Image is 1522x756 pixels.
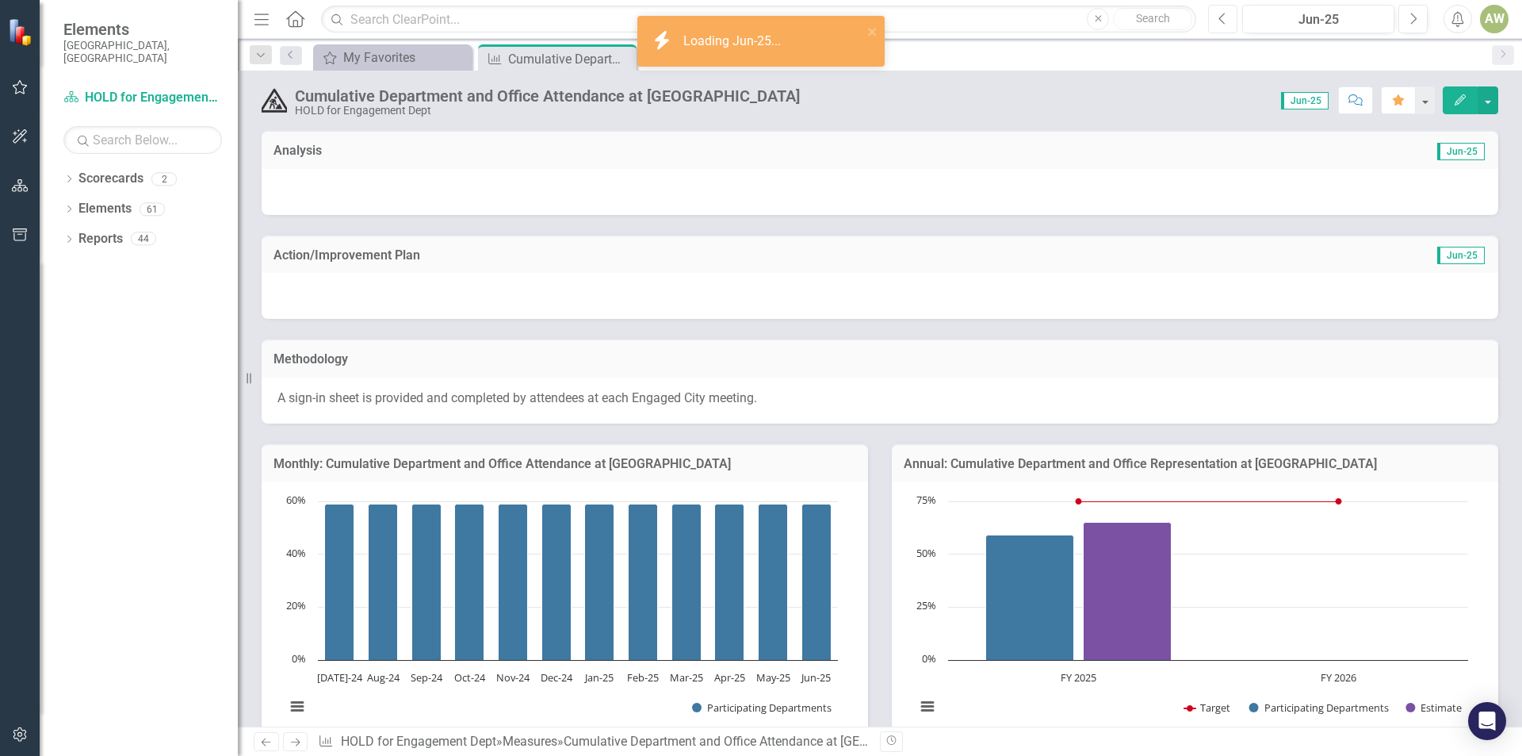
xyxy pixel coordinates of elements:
[277,493,846,731] svg: Interactive chart
[1184,700,1231,715] button: Show Target
[277,390,1482,408] p: A sign-in sheet is provided and completed by attendees at each Engaged City meeting.
[1242,5,1394,33] button: Jun-25
[1076,498,1082,505] path: FY 2025 , 75. Target.
[317,48,468,67] a: My Favorites
[454,670,486,685] text: Oct-24
[670,670,703,685] text: Mar-25
[1061,670,1096,685] text: FY 2025
[273,144,875,158] h3: Analysis
[411,670,443,685] text: Sep-24
[542,505,572,661] path: Dec-24, 59. Participating Departments.
[908,493,1476,731] svg: Interactive chart
[455,505,484,661] path: Oct-24, 59. Participating Departments.
[325,505,354,661] path: Jul-24, 59. Participating Departments.
[277,493,852,731] div: Chart. Highcharts interactive chart.
[627,670,659,685] text: Feb-25
[286,598,306,612] text: 20%
[1437,247,1485,264] span: Jun-25
[916,546,936,560] text: 50%
[63,20,222,39] span: Elements
[1480,5,1509,33] button: AW
[1136,12,1170,25] span: Search
[583,670,614,685] text: Jan-25
[8,18,36,46] img: ClearPoint Strategy
[140,202,165,216] div: 61
[867,22,878,40] button: close
[802,505,832,661] path: Jun-25, 59. Participating Departments.
[986,501,1340,661] g: Participating Departments, series 2 of 3. Bar series with 2 bars.
[321,6,1196,33] input: Search ClearPoint...
[800,670,831,685] text: Jun-25
[63,89,222,107] a: HOLD for Engagement Dept
[343,48,468,67] div: My Favorites
[369,505,398,661] path: Aug-24, 59. Participating Departments.
[318,733,868,751] div: » »
[341,734,496,749] a: HOLD for Engagement Dept
[286,696,308,718] button: View chart menu, Chart
[585,505,614,661] path: Jan-25, 59. Participating Departments.
[714,670,745,685] text: Apr-25
[317,670,363,685] text: [DATE]-24
[1084,523,1172,661] path: FY 2025 , 65. Estimate.
[683,33,785,51] div: Loading Jun-25...
[564,734,960,749] div: Cumulative Department and Office Attendance at [GEOGRAPHIC_DATA]
[1113,8,1192,30] button: Search
[78,170,143,188] a: Scorecards
[286,493,306,507] text: 60%
[1248,10,1389,29] div: Jun-25
[131,232,156,246] div: 44
[916,598,936,612] text: 25%
[273,457,856,471] h3: Monthly: Cumulative Department and Office Attendance at [GEOGRAPHIC_DATA]
[273,352,1486,366] h3: Methodology
[759,505,788,661] path: May-25, 59. Participating Departments.
[292,651,306,666] text: 0%
[508,49,633,69] div: Cumulative Department and Office Attendance at [GEOGRAPHIC_DATA]
[541,670,573,685] text: Dec-24
[496,670,530,685] text: Nov-24
[904,457,1486,471] h3: Annual: Cumulative Department and Office Representation at [GEOGRAPHIC_DATA]
[286,546,306,560] text: 40%
[63,126,222,154] input: Search Below...
[503,734,557,749] a: Measures
[151,172,177,186] div: 2
[986,535,1074,661] path: FY 2025 , 59. Participating Departments.
[1321,670,1356,685] text: FY 2026
[367,670,400,685] text: Aug-24
[908,493,1482,731] div: Chart. Highcharts interactive chart.
[916,493,936,507] text: 75%
[78,200,132,218] a: Elements
[692,700,832,715] button: Show Participating Departments
[1437,143,1485,160] span: Jun-25
[78,230,123,248] a: Reports
[1249,700,1389,715] button: Show Participating Departments
[916,696,939,718] button: View chart menu, Chart
[1281,92,1329,109] span: Jun-25
[756,670,790,685] text: May-25
[1076,498,1342,505] g: Target, series 1 of 3. Line with 2 data points.
[295,87,800,105] div: Cumulative Department and Office Attendance at [GEOGRAPHIC_DATA]
[1468,702,1506,740] div: Open Intercom Messenger
[412,505,442,661] path: Sep-24, 59. Participating Departments.
[295,105,800,117] div: HOLD for Engagement Dept
[63,39,222,65] small: [GEOGRAPHIC_DATA], [GEOGRAPHIC_DATA]
[629,505,658,661] path: Feb-25, 59. Participating Departments.
[1336,498,1342,505] path: FY 2026, 75. Target.
[715,505,744,661] path: Apr-25, 59. Participating Departments.
[273,248,1182,263] h3: Action/Improvement Plan
[1084,501,1340,661] g: Estimate, series 3 of 3. Bar series with 2 bars.
[262,88,287,113] img: Under Construction
[672,505,702,661] path: Mar-25, 59. Participating Departments.
[922,651,936,666] text: 0%
[499,505,528,661] path: Nov-24, 59. Participating Departments.
[1405,700,1462,715] button: Show Estimate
